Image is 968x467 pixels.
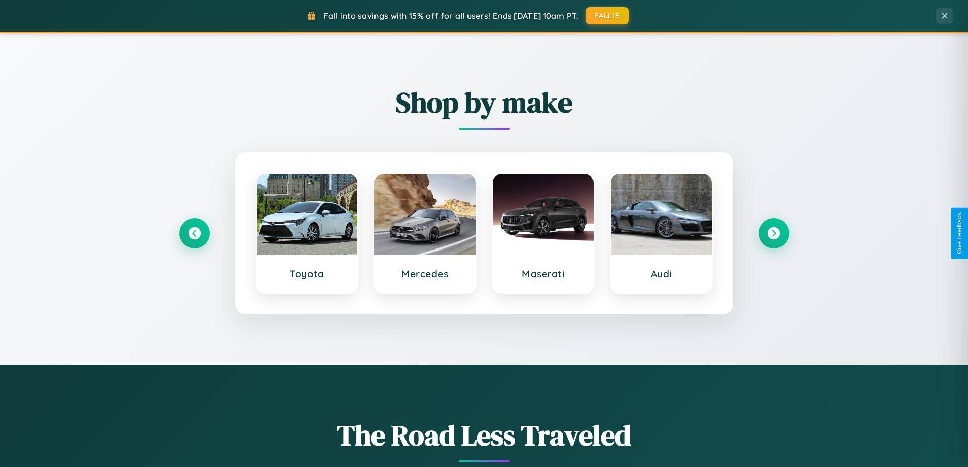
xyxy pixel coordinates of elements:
[267,268,348,280] h3: Toyota
[179,83,789,122] h2: Shop by make
[324,11,578,21] span: Fall into savings with 15% off for all users! Ends [DATE] 10am PT.
[503,268,584,280] h3: Maserati
[956,213,963,254] div: Give Feedback
[385,268,465,280] h3: Mercedes
[586,7,629,24] button: FALL15
[179,416,789,455] h1: The Road Less Traveled
[621,268,702,280] h3: Audi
